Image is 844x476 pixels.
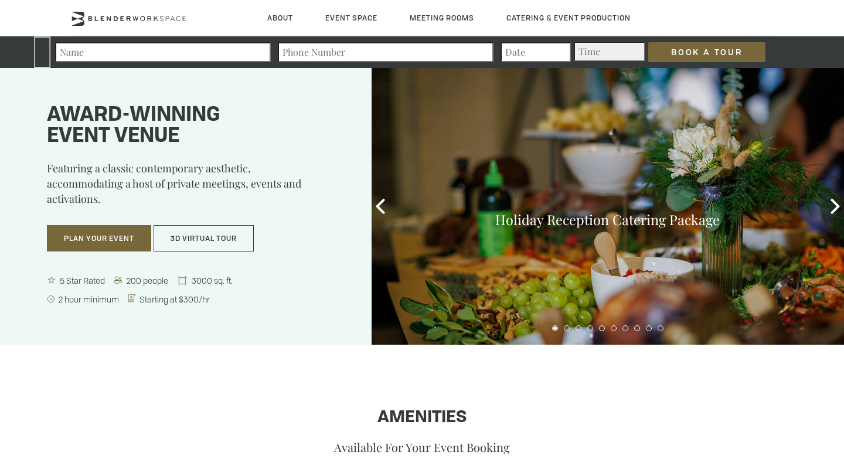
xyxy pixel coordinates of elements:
[124,275,172,286] span: 200 people
[648,42,765,62] input: Book a Tour
[47,105,342,147] h1: Award-winning event venue
[154,225,254,252] button: 3D Virtual Tour
[57,275,108,286] span: 5 Star Rated
[495,210,720,229] a: Holiday Reception Catering Package
[47,161,342,215] p: Featuring a classic contemporary aesthetic, accommodating a host of private meetings, events and ...
[137,294,213,305] span: Starting at $300/hr
[56,294,122,305] span: 2 hour minimum
[70,439,774,455] p: Available For Your Event Booking
[501,42,571,62] input: Date
[278,42,494,62] input: Phone Number
[785,420,844,476] iframe: Chat Widget
[55,42,271,62] input: Name
[70,409,774,427] h1: Amenities
[47,225,151,252] button: Plan Your Event
[189,275,236,286] span: 3000 sq. ft.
